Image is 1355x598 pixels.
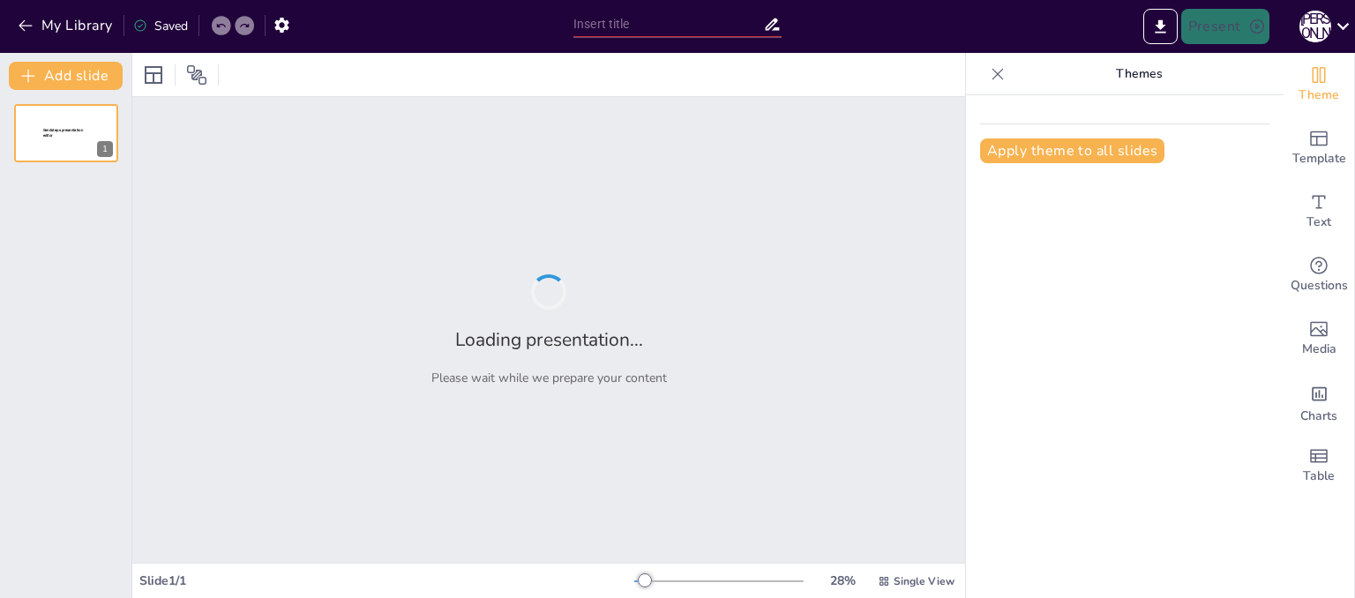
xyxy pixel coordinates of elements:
[1284,434,1354,497] div: Add a table
[1292,149,1346,168] span: Template
[1181,9,1269,44] button: Present
[1302,340,1336,359] span: Media
[139,572,634,589] div: Slide 1 / 1
[1299,9,1331,44] button: М [PERSON_NAME]
[821,572,864,589] div: 28 %
[14,104,118,162] div: 1
[573,11,763,37] input: Insert title
[455,327,643,352] h2: Loading presentation...
[894,574,954,588] span: Single View
[13,11,120,40] button: My Library
[43,128,83,138] span: Sendsteps presentation editor
[97,141,113,157] div: 1
[1306,213,1331,232] span: Text
[139,61,168,89] div: Layout
[9,62,123,90] button: Add slide
[186,64,207,86] span: Position
[1299,11,1331,42] div: М [PERSON_NAME]
[1012,53,1266,95] p: Themes
[431,370,667,386] p: Please wait while we prepare your content
[980,138,1164,163] button: Apply theme to all slides
[133,18,188,34] div: Saved
[1300,407,1337,426] span: Charts
[1284,243,1354,307] div: Get real-time input from your audience
[1299,86,1339,105] span: Theme
[1284,307,1354,370] div: Add images, graphics, shapes or video
[1303,467,1335,486] span: Table
[1143,9,1178,44] button: Export to PowerPoint
[1284,53,1354,116] div: Change the overall theme
[1291,276,1348,295] span: Questions
[1284,180,1354,243] div: Add text boxes
[1284,370,1354,434] div: Add charts and graphs
[1284,116,1354,180] div: Add ready made slides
